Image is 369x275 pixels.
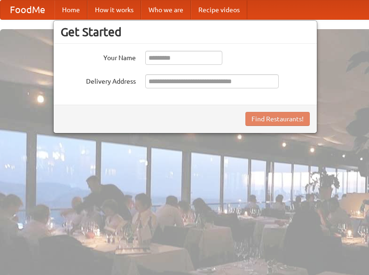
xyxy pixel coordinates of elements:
[245,112,310,126] button: Find Restaurants!
[55,0,87,19] a: Home
[191,0,247,19] a: Recipe videos
[61,74,136,86] label: Delivery Address
[0,0,55,19] a: FoodMe
[61,25,310,39] h3: Get Started
[87,0,141,19] a: How it works
[61,51,136,63] label: Your Name
[141,0,191,19] a: Who we are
